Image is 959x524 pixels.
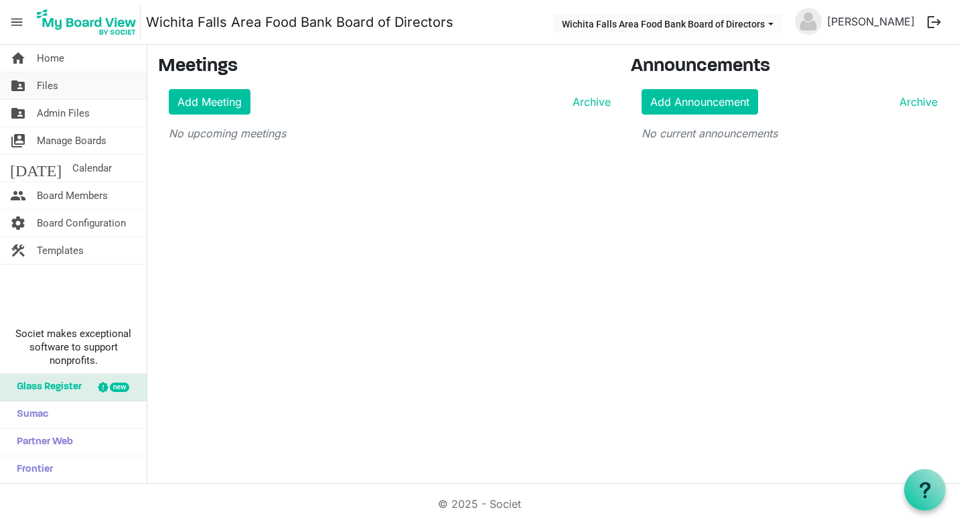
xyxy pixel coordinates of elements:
span: Frontier [10,456,53,483]
span: Societ makes exceptional software to support nonprofits. [6,327,141,367]
span: settings [10,210,26,237]
span: Partner Web [10,429,73,456]
a: Wichita Falls Area Food Bank Board of Directors [146,9,453,36]
a: Archive [567,94,611,110]
span: people [10,182,26,209]
h3: Meetings [158,56,611,78]
span: Board Configuration [37,210,126,237]
span: switch_account [10,127,26,154]
span: Manage Boards [37,127,106,154]
a: Add Announcement [642,89,758,115]
span: Home [37,45,64,72]
span: Sumac [10,401,48,428]
span: folder_shared [10,72,26,99]
span: Board Members [37,182,108,209]
button: logout [920,8,948,36]
a: My Board View Logo [33,5,146,39]
span: Admin Files [37,100,90,127]
button: Wichita Falls Area Food Bank Board of Directors dropdownbutton [553,14,782,33]
a: Archive [894,94,938,110]
a: [PERSON_NAME] [822,8,920,35]
span: Glass Register [10,374,82,401]
span: Templates [37,237,84,264]
span: [DATE] [10,155,62,182]
h3: Announcements [631,56,948,78]
span: menu [4,9,29,35]
div: new [110,383,129,392]
span: Files [37,72,58,99]
a: © 2025 - Societ [438,497,521,511]
p: No upcoming meetings [169,125,611,141]
span: Calendar [72,155,112,182]
a: Add Meeting [169,89,250,115]
span: construction [10,237,26,264]
span: folder_shared [10,100,26,127]
img: My Board View Logo [33,5,141,39]
p: No current announcements [642,125,938,141]
img: no-profile-picture.svg [795,8,822,35]
span: home [10,45,26,72]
